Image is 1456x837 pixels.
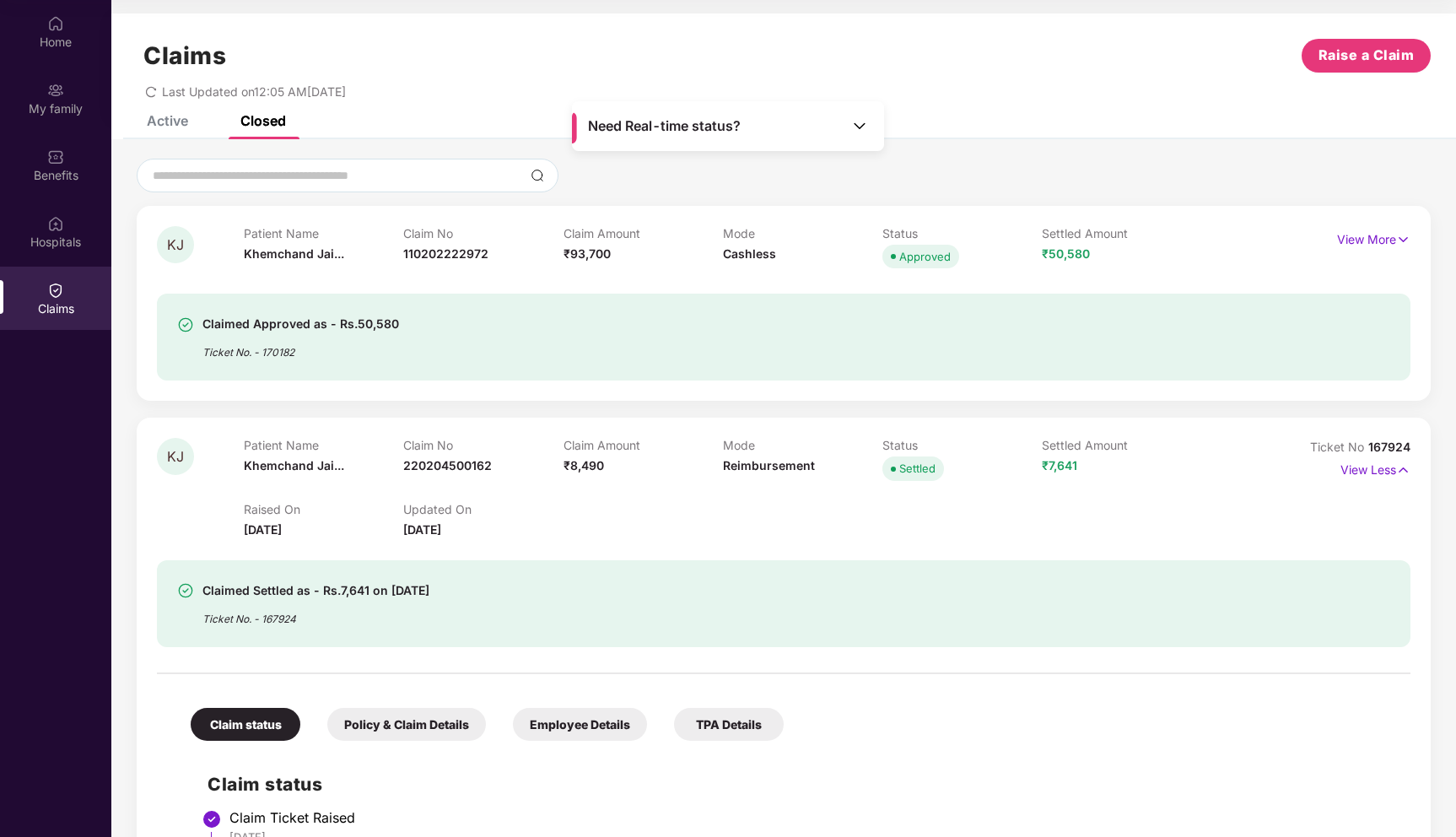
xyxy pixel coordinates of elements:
[723,246,776,261] span: Cashless
[674,708,784,741] div: TPA Details
[47,148,64,165] img: svg+xml;base64,PHN2ZyBpZD0iQmVuZWZpdHMiIHhtbG5zPSJodHRwOi8vd3d3LnczLm9yZy8yMDAwL3N2ZyIgd2lkdGg9Ij...
[723,438,882,452] p: Mode
[564,226,723,240] p: Claim Amount
[47,282,64,299] img: svg+xml;base64,PHN2ZyBpZD0iQ2xhaW0iIHhtbG5zPSJodHRwOi8vd3d3LnczLm9yZy8yMDAwL3N2ZyIgd2lkdGg9IjIwIi...
[899,460,936,477] div: Settled
[1318,45,1415,66] span: Raise a Claim
[47,82,64,99] img: svg+xml;base64,PHN2ZyB3aWR0aD0iMjAiIGhlaWdodD0iMjAiIHZpZXdCb3g9IjAgMCAyMCAyMCIgZmlsbD0ibm9uZSIgeG...
[202,334,399,360] div: Ticket No. - 170182
[162,84,346,99] span: Last Updated on 12:05 AM[DATE]
[47,15,64,32] img: svg+xml;base64,PHN2ZyBpZD0iSG9tZSIgeG1sbnM9Imh0dHA6Ly93d3cudzMub3JnLzIwMDAvc3ZnIiB3aWR0aD0iMjAiIG...
[1368,440,1410,454] span: 167924
[202,809,222,829] img: svg+xml;base64,PHN2ZyBpZD0iU3RlcC1Eb25lLTMyeDMyIiB4bWxucz0iaHR0cDovL3d3dy53My5vcmcvMjAwMC9zdmciIH...
[177,582,194,599] img: svg+xml;base64,PHN2ZyBpZD0iU3VjY2Vzcy0zMngzMiIgeG1sbnM9Imh0dHA6Ly93d3cudzMub3JnLzIwMDAvc3ZnIiB3aW...
[47,215,64,232] img: svg+xml;base64,PHN2ZyBpZD0iSG9zcGl0YWxzIiB4bWxucz0iaHR0cDovL3d3dy53My5vcmcvMjAwMC9zdmciIHdpZHRoPS...
[1042,458,1077,472] span: ₹7,641
[167,238,184,252] span: KJ
[244,458,344,472] span: Khemchand Jai...
[403,522,441,537] span: [DATE]
[143,41,226,70] h1: Claims
[244,226,403,240] p: Patient Name
[208,770,1394,798] h2: Claim status
[147,112,188,129] div: Active
[564,438,723,452] p: Claim Amount
[564,458,604,472] span: ₹8,490
[167,450,184,464] span: KJ
[202,314,399,334] div: Claimed Approved as - Rs.50,580
[1340,456,1410,479] p: View Less
[240,112,286,129] div: Closed
[403,438,563,452] p: Claim No
[1337,226,1410,249] p: View More
[327,708,486,741] div: Policy & Claim Details
[851,117,868,134] img: Toggle Icon
[588,117,741,135] span: Need Real-time status?
[1042,438,1201,452] p: Settled Amount
[882,226,1042,240] p: Status
[403,458,492,472] span: 220204500162
[403,246,488,261] span: 110202222972
[723,458,815,472] span: Reimbursement
[202,601,429,627] div: Ticket No. - 167924
[244,502,403,516] p: Raised On
[1310,440,1368,454] span: Ticket No
[1042,226,1201,240] p: Settled Amount
[1396,461,1410,479] img: svg+xml;base64,PHN2ZyB4bWxucz0iaHR0cDovL3d3dy53My5vcmcvMjAwMC9zdmciIHdpZHRoPSIxNyIgaGVpZ2h0PSIxNy...
[403,502,563,516] p: Updated On
[564,246,611,261] span: ₹93,700
[1302,39,1431,73] button: Raise a Claim
[899,248,951,265] div: Approved
[723,226,882,240] p: Mode
[1396,230,1410,249] img: svg+xml;base64,PHN2ZyB4bWxucz0iaHR0cDovL3d3dy53My5vcmcvMjAwMC9zdmciIHdpZHRoPSIxNyIgaGVpZ2h0PSIxNy...
[145,84,157,99] span: redo
[403,226,563,240] p: Claim No
[244,246,344,261] span: Khemchand Jai...
[513,708,647,741] div: Employee Details
[244,438,403,452] p: Patient Name
[191,708,300,741] div: Claim status
[244,522,282,537] span: [DATE]
[1042,246,1090,261] span: ₹50,580
[229,809,1394,826] div: Claim Ticket Raised
[531,169,544,182] img: svg+xml;base64,PHN2ZyBpZD0iU2VhcmNoLTMyeDMyIiB4bWxucz0iaHR0cDovL3d3dy53My5vcmcvMjAwMC9zdmciIHdpZH...
[177,316,194,333] img: svg+xml;base64,PHN2ZyBpZD0iU3VjY2Vzcy0zMngzMiIgeG1sbnM9Imh0dHA6Ly93d3cudzMub3JnLzIwMDAvc3ZnIiB3aW...
[202,580,429,601] div: Claimed Settled as - Rs.7,641 on [DATE]
[882,438,1042,452] p: Status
